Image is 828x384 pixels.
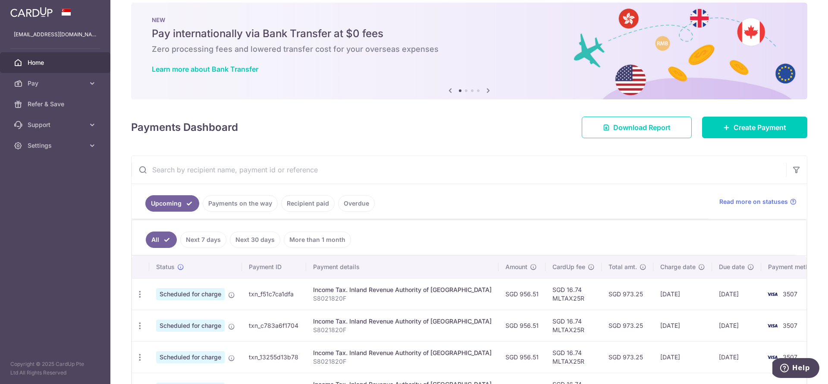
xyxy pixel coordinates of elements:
[764,352,781,362] img: Bank Card
[145,195,199,212] a: Upcoming
[653,310,712,341] td: [DATE]
[552,263,585,271] span: CardUp fee
[242,341,306,373] td: txn_13255d13b78
[242,278,306,310] td: txn_f51c7ca1dfa
[546,278,602,310] td: SGD 16.74 MLTAX25R
[152,27,787,41] h5: Pay internationally via Bank Transfer at $0 fees
[281,195,335,212] a: Recipient paid
[28,79,85,88] span: Pay
[602,278,653,310] td: SGD 973.25
[653,341,712,373] td: [DATE]
[783,290,797,298] span: 3507
[734,122,786,133] span: Create Payment
[499,341,546,373] td: SGD 956.51
[152,65,258,73] a: Learn more about Bank Transfer
[783,353,797,361] span: 3507
[132,156,786,184] input: Search by recipient name, payment id or reference
[608,263,637,271] span: Total amt.
[702,117,807,138] a: Create Payment
[582,117,692,138] a: Download Report
[152,44,787,54] h6: Zero processing fees and lowered transfer cost for your overseas expenses
[338,195,375,212] a: Overdue
[306,256,499,278] th: Payment details
[546,341,602,373] td: SGD 16.74 MLTAX25R
[313,349,492,357] div: Income Tax. Inland Revenue Authority of [GEOGRAPHIC_DATA]
[156,263,175,271] span: Status
[230,232,280,248] a: Next 30 days
[764,289,781,299] img: Bank Card
[764,321,781,331] img: Bank Card
[499,310,546,341] td: SGD 956.51
[14,30,97,39] p: [EMAIL_ADDRESS][DOMAIN_NAME]
[613,122,671,133] span: Download Report
[28,121,85,129] span: Support
[712,310,761,341] td: [DATE]
[242,256,306,278] th: Payment ID
[313,357,492,366] p: S8021820F
[156,320,225,332] span: Scheduled for charge
[313,286,492,294] div: Income Tax. Inland Revenue Authority of [GEOGRAPHIC_DATA]
[203,195,278,212] a: Payments on the way
[783,322,797,329] span: 3507
[242,310,306,341] td: txn_c783a6f1704
[313,326,492,334] p: S8021820F
[660,263,696,271] span: Charge date
[602,341,653,373] td: SGD 973.25
[156,288,225,300] span: Scheduled for charge
[28,141,85,150] span: Settings
[28,58,85,67] span: Home
[719,197,788,206] span: Read more on statuses
[131,3,807,99] img: Bank transfer banner
[284,232,351,248] a: More than 1 month
[712,341,761,373] td: [DATE]
[146,232,177,248] a: All
[719,197,797,206] a: Read more on statuses
[10,7,53,17] img: CardUp
[180,232,226,248] a: Next 7 days
[313,294,492,303] p: S8021820F
[131,120,238,135] h4: Payments Dashboard
[772,358,819,380] iframe: Opens a widget where you can find more information
[156,351,225,363] span: Scheduled for charge
[313,317,492,326] div: Income Tax. Inland Revenue Authority of [GEOGRAPHIC_DATA]
[761,256,827,278] th: Payment method
[505,263,527,271] span: Amount
[653,278,712,310] td: [DATE]
[602,310,653,341] td: SGD 973.25
[712,278,761,310] td: [DATE]
[28,100,85,108] span: Refer & Save
[719,263,745,271] span: Due date
[546,310,602,341] td: SGD 16.74 MLTAX25R
[499,278,546,310] td: SGD 956.51
[152,16,787,23] p: NEW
